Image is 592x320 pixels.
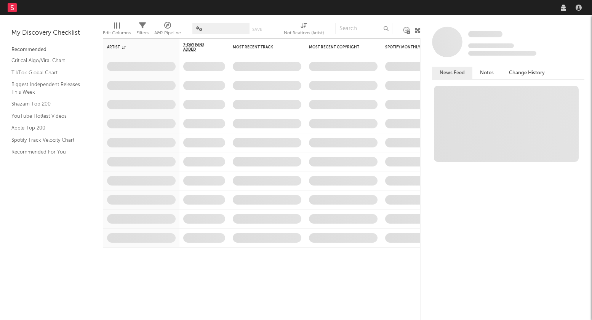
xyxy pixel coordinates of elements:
div: Most Recent Copyright [309,45,366,50]
div: A&R Pipeline [154,29,181,38]
a: Biggest Independent Releases This Week [11,80,84,96]
a: TikTok Videos Assistant / Last 7 Days - Top [11,160,84,176]
div: My Discovery Checklist [11,29,91,38]
a: Spotify Track Velocity Chart [11,136,84,144]
div: Filters [136,19,149,41]
button: Save [252,27,262,32]
div: Notifications (Artist) [284,19,324,41]
button: Change History [501,67,552,79]
div: Spotify Monthly Listeners [385,45,442,50]
a: YouTube Hottest Videos [11,112,84,120]
div: Edit Columns [103,29,131,38]
span: 0 fans last week [468,51,536,56]
div: Edit Columns [103,19,131,41]
div: Most Recent Track [233,45,290,50]
button: News Feed [432,67,472,79]
a: Critical Algo/Viral Chart [11,56,84,65]
a: Shazam Top 200 [11,100,84,108]
a: Recommended For You [11,148,84,156]
div: Recommended [11,45,91,54]
button: Notes [472,67,501,79]
div: Filters [136,29,149,38]
span: Tracking Since: [DATE] [468,43,514,48]
a: Apple Top 200 [11,124,84,132]
a: Some Artist [468,30,502,38]
input: Search... [335,23,392,34]
div: Artist [107,45,164,50]
span: Some Artist [468,31,502,37]
div: Notifications (Artist) [284,29,324,38]
div: A&R Pipeline [154,19,181,41]
a: TikTok Global Chart [11,69,84,77]
span: 7-Day Fans Added [183,43,214,52]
